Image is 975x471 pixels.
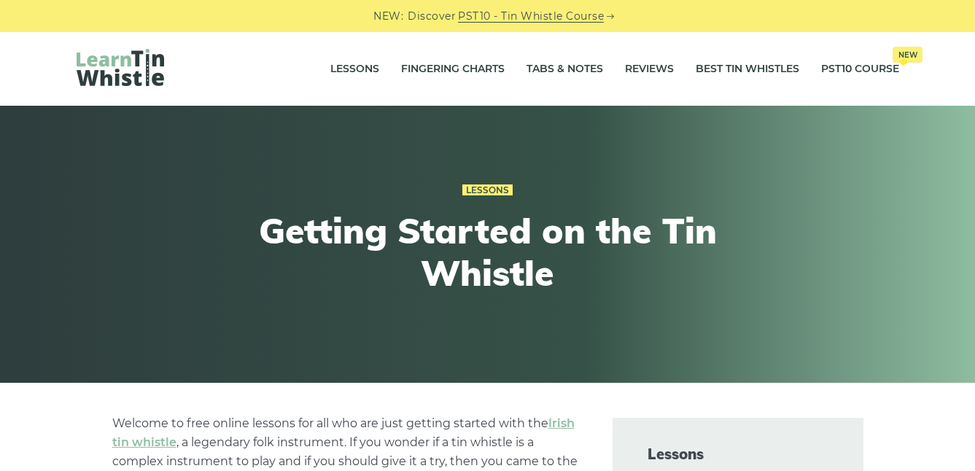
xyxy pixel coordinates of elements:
img: LearnTinWhistle.com [77,49,164,86]
h1: Getting Started on the Tin Whistle [220,210,756,294]
a: Lessons [462,184,513,196]
span: Lessons [648,444,828,464]
a: Best Tin Whistles [696,51,799,87]
a: Fingering Charts [401,51,505,87]
span: New [893,47,922,63]
a: PST10 CourseNew [821,51,899,87]
a: Tabs & Notes [527,51,603,87]
a: Reviews [625,51,674,87]
a: Lessons [330,51,379,87]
